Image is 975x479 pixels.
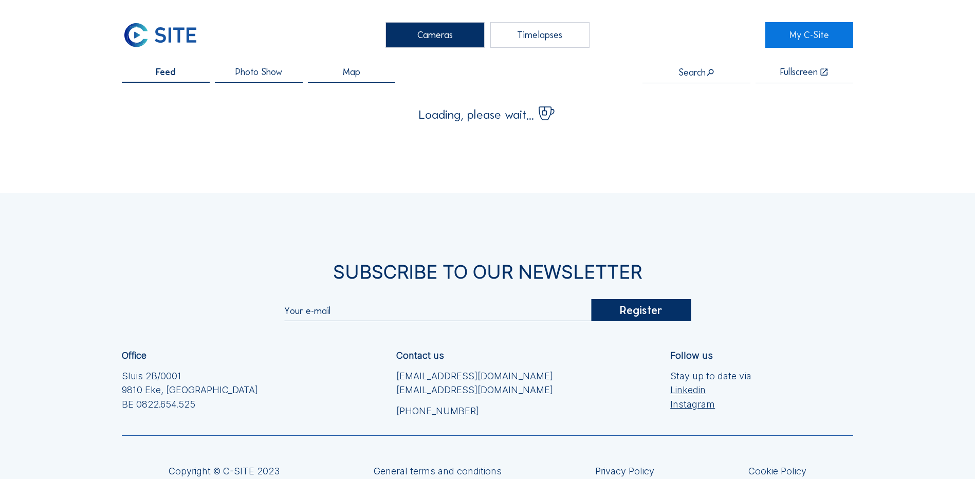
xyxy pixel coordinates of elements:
a: Instagram [670,397,751,411]
a: Linkedin [670,383,751,397]
div: Sluis 2B/0001 9810 Eke, [GEOGRAPHIC_DATA] BE 0822.654.525 [122,369,258,411]
span: Feed [156,67,176,77]
a: [EMAIL_ADDRESS][DOMAIN_NAME] [396,383,553,397]
span: Photo Show [235,67,282,77]
div: Subscribe to our newsletter [122,263,853,281]
div: Cameras [385,22,485,48]
div: Office [122,351,146,360]
div: Stay up to date via [670,369,751,411]
div: Fullscreen [780,67,818,77]
div: Timelapses [490,22,590,48]
span: Loading, please wait... [419,109,534,121]
a: Privacy Policy [595,467,654,476]
a: General terms and conditions [374,467,502,476]
img: C-SITE Logo [122,22,198,48]
a: My C-Site [765,22,853,48]
a: [PHONE_NUMBER] [396,404,553,418]
span: Map [343,67,360,77]
a: Cookie Policy [748,467,806,476]
div: Copyright © C-SITE 2023 [169,467,280,476]
div: Contact us [396,351,444,360]
a: C-SITE Logo [122,22,210,48]
div: Follow us [670,351,713,360]
input: Your e-mail [284,305,592,317]
div: Register [592,299,691,322]
a: [EMAIL_ADDRESS][DOMAIN_NAME] [396,369,553,383]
